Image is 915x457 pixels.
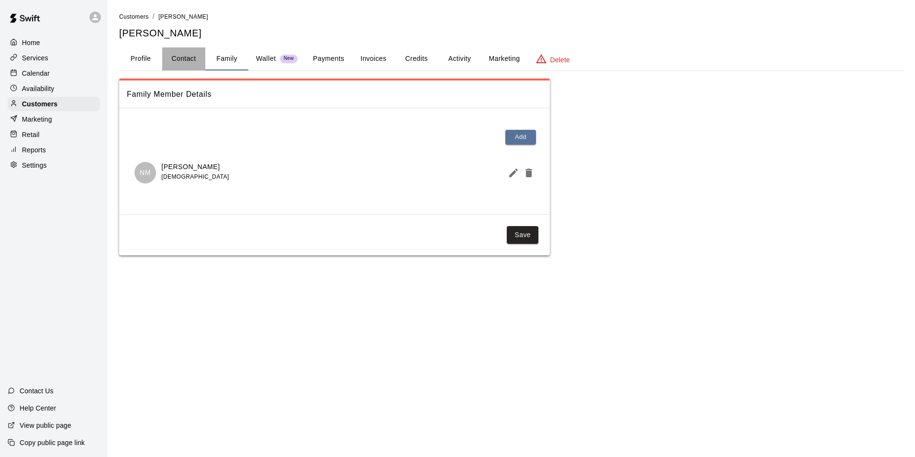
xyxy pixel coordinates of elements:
[22,114,52,124] p: Marketing
[256,54,276,64] p: Wallet
[22,53,48,63] p: Services
[8,127,100,142] a: Retail
[161,173,229,180] span: [DEMOGRAPHIC_DATA]
[119,47,904,70] div: basic tabs example
[519,163,535,183] button: Delete
[507,226,538,244] button: Save
[22,84,55,93] p: Availability
[153,11,155,22] li: /
[119,11,904,22] nav: breadcrumb
[127,88,542,101] span: Family Member Details
[8,97,100,111] a: Customers
[438,47,481,70] button: Activity
[8,158,100,172] a: Settings
[158,13,208,20] span: [PERSON_NAME]
[119,13,149,20] span: Customers
[504,163,519,183] button: Edit Member
[119,12,149,20] a: Customers
[505,130,536,145] button: Add
[8,51,100,65] a: Services
[8,112,100,126] a: Marketing
[280,56,298,62] span: New
[550,55,570,65] p: Delete
[205,47,248,70] button: Family
[22,38,40,47] p: Home
[20,438,85,447] p: Copy public page link
[305,47,352,70] button: Payments
[22,99,57,109] p: Customers
[8,143,100,157] a: Reports
[20,403,56,413] p: Help Center
[481,47,527,70] button: Marketing
[134,162,156,183] div: Niko Marsyla
[20,386,54,396] p: Contact Us
[162,47,205,70] button: Contact
[22,145,46,155] p: Reports
[20,421,71,430] p: View public page
[8,66,100,80] a: Calendar
[140,168,151,178] p: NM
[8,35,100,50] a: Home
[22,160,47,170] p: Settings
[395,47,438,70] button: Credits
[352,47,395,70] button: Invoices
[22,69,50,78] p: Calendar
[161,162,229,172] p: [PERSON_NAME]
[8,81,100,96] a: Availability
[119,27,904,40] h5: [PERSON_NAME]
[22,130,40,139] p: Retail
[119,47,162,70] button: Profile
